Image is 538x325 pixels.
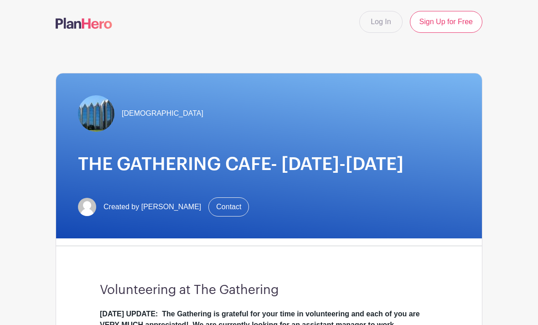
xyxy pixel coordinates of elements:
span: [DEMOGRAPHIC_DATA] [122,108,203,119]
img: TheGathering.jpeg [78,95,114,132]
a: Log In [359,11,402,33]
img: logo-507f7623f17ff9eddc593b1ce0a138ce2505c220e1c5a4e2b4648c50719b7d32.svg [56,18,112,29]
a: Contact [208,197,249,217]
h3: Volunteering at The Gathering [100,283,438,298]
h1: THE GATHERING CAFE- [DATE]-[DATE] [78,154,460,175]
img: default-ce2991bfa6775e67f084385cd625a349d9dcbb7a52a09fb2fda1e96e2d18dcdb.png [78,198,96,216]
span: Created by [PERSON_NAME] [103,201,201,212]
a: Sign Up for Free [410,11,482,33]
